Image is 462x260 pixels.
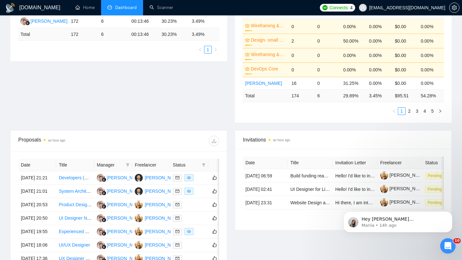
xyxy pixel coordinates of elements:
img: gigradar-bm.png [102,245,106,249]
span: Dashboard [115,5,137,10]
a: 5 [429,108,436,115]
a: Wireframing & UX Prototype (without budget) [251,51,285,58]
a: 1 [398,108,405,115]
span: like [212,189,217,194]
td: [DATE] 21:01 [18,185,56,198]
td: 0.00% [418,62,444,77]
button: like [211,187,218,195]
td: $0.00 [392,34,418,48]
button: like [211,214,218,222]
th: Title [288,157,333,169]
li: 4 [421,107,429,115]
button: like [211,201,218,208]
a: OP[PERSON_NAME] [135,175,182,180]
td: 2 [289,34,315,48]
td: 0 [315,48,341,62]
img: VP [135,241,143,249]
span: mail [175,216,179,220]
span: eye [187,176,191,180]
li: Previous Page [390,107,398,115]
img: c1VvKIttGVViXNJL2ESZaUf3zaf4LsFQKa-J0jOo-moCuMrl1Xwh1qxgsHaISjvPQe [380,185,388,193]
td: 6 [98,15,129,28]
button: left [390,107,398,115]
img: VP [135,214,143,222]
td: 0.00% [366,62,392,77]
a: 4 [421,108,428,115]
td: $0.00 [392,48,418,62]
div: [PERSON_NAME] [145,188,182,195]
div: [PERSON_NAME] [107,188,144,195]
span: Score [421,4,432,16]
td: 0.00% [418,48,444,62]
td: 0.00% [366,77,392,89]
a: 2 [406,108,413,115]
img: OP [135,187,143,195]
button: like [211,228,218,235]
td: 54.28 % [418,89,444,102]
span: mail [175,176,179,180]
span: right [214,48,218,52]
span: like [212,175,217,180]
button: setting [449,3,459,13]
a: HH[PERSON_NAME] [97,229,144,234]
span: filter [201,160,207,170]
div: [PERSON_NAME] [107,241,144,248]
td: 0.00% [418,77,444,89]
iframe: Intercom live chat [440,238,456,254]
div: [PERSON_NAME] [145,241,182,248]
a: VP[PERSON_NAME] [135,202,182,207]
td: Product Designer for Legal Tech Startup [56,198,94,212]
a: HH[PERSON_NAME] [97,215,144,220]
li: Next Page [436,107,444,115]
span: eye [187,230,191,233]
a: [PERSON_NAME] [380,173,426,178]
td: 172 [68,28,98,41]
span: crown [245,52,250,57]
a: VP[PERSON_NAME] [135,229,182,234]
td: 0.00% [366,19,392,34]
li: 1 [398,107,406,115]
a: HH[PERSON_NAME] [21,18,67,23]
td: 0 [315,34,341,48]
td: 30.23% [159,15,189,28]
img: HH [97,241,105,249]
div: [PERSON_NAME] [107,228,144,235]
td: 0.00% [366,34,392,48]
span: filter [126,163,130,167]
div: [PERSON_NAME] [145,215,182,222]
a: UI Designer for Light UI Cleanup [290,187,355,192]
li: 2 [406,107,413,115]
span: Pending [425,172,444,179]
div: [PERSON_NAME] [145,201,182,208]
time: an hour ago [273,138,290,142]
time: an hour ago [48,139,65,142]
a: searchScanner [150,5,173,10]
a: HH[PERSON_NAME] [97,188,144,193]
th: Invitation Letter [333,157,378,169]
span: like [212,202,217,207]
a: VP[PERSON_NAME] [135,215,182,220]
img: gigradar-bm.png [102,218,106,222]
button: left [196,46,204,53]
span: crown [245,23,250,28]
a: VP[PERSON_NAME] [135,242,182,247]
img: VP [135,201,143,209]
a: 3 [414,108,421,115]
td: UI Designer Needed for Innovative Medical Software [56,212,94,225]
span: eye [187,189,191,193]
a: HH[PERSON_NAME] [97,202,144,207]
iframe: Intercom notifications message [334,198,462,243]
td: [DATE] 06:59 [243,169,288,183]
li: 5 [429,107,436,115]
img: gigradar-bm.png [102,204,106,209]
td: 3.49 % [189,28,219,41]
td: [DATE] 23:31 [243,196,288,209]
a: setting [449,5,459,10]
span: crown [245,38,250,42]
td: [DATE] 19:55 [18,225,56,239]
a: homeHome [75,5,95,10]
img: HH [97,174,105,182]
td: 30.23 % [159,28,189,41]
